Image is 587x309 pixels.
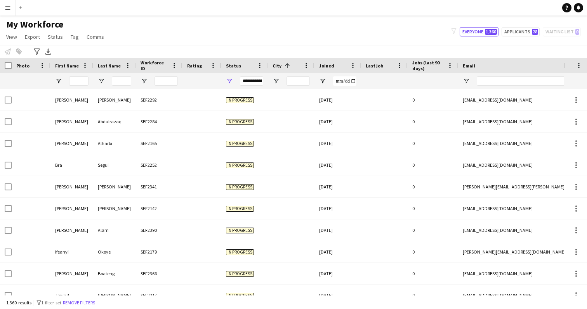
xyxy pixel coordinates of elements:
div: [PERSON_NAME] [50,133,93,154]
div: 0 [408,133,458,154]
button: Open Filter Menu [55,78,62,85]
div: [PERSON_NAME] [93,285,136,306]
span: Workforce ID [141,60,168,71]
div: [PERSON_NAME] [50,89,93,110]
span: View [6,33,17,40]
app-action-btn: Advanced filters [32,47,42,56]
div: [PERSON_NAME] [50,198,93,219]
span: In progress [226,97,254,103]
div: Bra [50,154,93,176]
div: 0 [408,154,458,176]
input: First Name Filter Input [69,76,89,86]
div: [DATE] [314,198,361,219]
div: SEF2142 [136,198,182,219]
input: City Filter Input [287,76,310,86]
div: Alharbi [93,133,136,154]
div: 0 [408,219,458,241]
span: Status [48,33,63,40]
a: Comms [83,32,107,42]
div: [DATE] [314,219,361,241]
span: First Name [55,63,79,69]
div: [DATE] [314,154,361,176]
span: In progress [226,293,254,299]
div: 0 [408,89,458,110]
div: SEF2217 [136,285,182,306]
a: Status [45,32,66,42]
div: 0 [408,198,458,219]
button: Open Filter Menu [98,78,105,85]
span: In progress [226,141,254,147]
span: Joined [319,63,334,69]
input: Workforce ID Filter Input [155,76,178,86]
button: Applicants28 [502,27,540,36]
div: [DATE] [314,263,361,284]
a: Tag [68,32,82,42]
div: 0 [408,285,458,306]
div: SEF2179 [136,241,182,262]
div: [DATE] [314,241,361,262]
button: Everyone1,360 [460,27,498,36]
div: [PERSON_NAME] [50,219,93,241]
div: [DATE] [314,176,361,197]
span: Comms [87,33,104,40]
div: [PERSON_NAME] [93,198,136,219]
div: [PERSON_NAME] [93,176,136,197]
span: Export [25,33,40,40]
button: Open Filter Menu [226,78,233,85]
a: Export [22,32,43,42]
span: Last Name [98,63,121,69]
span: In progress [226,271,254,277]
span: In progress [226,162,254,168]
span: In progress [226,249,254,255]
app-action-btn: Export XLSX [43,47,53,56]
div: SEF2252 [136,154,182,176]
span: Jobs (last 90 days) [412,60,444,71]
div: Jawad [50,285,93,306]
div: [DATE] [314,285,361,306]
span: My Workforce [6,19,63,30]
div: 0 [408,263,458,284]
div: Alam [93,219,136,241]
span: In progress [226,206,254,212]
div: SEF2284 [136,111,182,132]
div: [PERSON_NAME] [50,176,93,197]
button: Remove filters [61,299,97,307]
div: [DATE] [314,89,361,110]
span: Photo [16,63,30,69]
span: In progress [226,228,254,233]
button: Open Filter Menu [319,78,326,85]
div: [DATE] [314,111,361,132]
div: SEF2292 [136,89,182,110]
div: SEF2165 [136,133,182,154]
button: Open Filter Menu [141,78,148,85]
div: 0 [408,176,458,197]
div: Ifeanyi [50,241,93,262]
span: 28 [532,29,538,35]
div: [DATE] [314,133,361,154]
div: 0 [408,111,458,132]
div: Boateng [93,263,136,284]
input: Joined Filter Input [333,76,356,86]
span: Tag [71,33,79,40]
span: Email [463,63,475,69]
div: SEF2390 [136,219,182,241]
button: Open Filter Menu [273,78,280,85]
span: In progress [226,184,254,190]
div: Okoye [93,241,136,262]
span: Rating [187,63,202,69]
a: View [3,32,20,42]
div: SEF2341 [136,176,182,197]
div: 0 [408,241,458,262]
span: Last job [366,63,383,69]
input: Last Name Filter Input [112,76,131,86]
button: Open Filter Menu [463,78,470,85]
span: 1,360 [485,29,497,35]
div: Segui [93,154,136,176]
span: City [273,63,281,69]
span: 1 filter set [41,300,61,306]
div: [PERSON_NAME] [93,89,136,110]
div: [PERSON_NAME] [50,111,93,132]
div: [PERSON_NAME] [50,263,93,284]
span: In progress [226,119,254,125]
div: Abdulrazaq [93,111,136,132]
